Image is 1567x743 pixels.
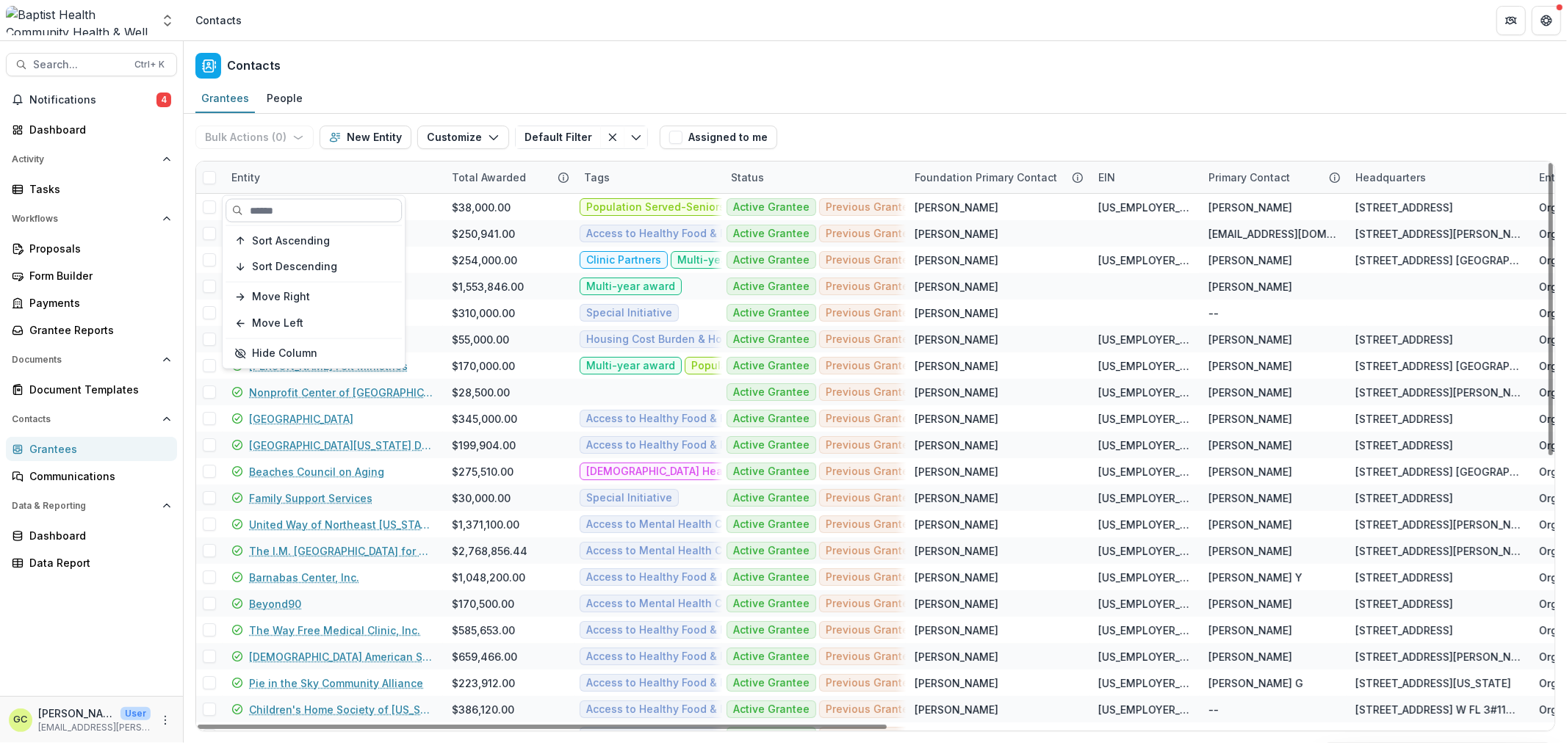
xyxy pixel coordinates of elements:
[915,649,998,664] div: [PERSON_NAME]
[733,307,810,319] span: Active Grantee
[1089,162,1200,193] div: EIN
[132,57,167,73] div: Ctrl + K
[677,254,766,267] span: Multi-year award
[586,571,790,584] span: Access to Healthy Food & Food Security
[29,441,165,457] div: Grantees
[624,126,648,149] button: Toggle menu
[1208,385,1292,400] div: [PERSON_NAME]
[586,624,790,637] span: Access to Healthy Food & Food Security
[1208,200,1292,215] div: [PERSON_NAME]
[6,148,177,171] button: Open Activity
[1098,702,1191,717] div: [US_EMPLOYER_IDENTIFICATION_NUMBER]
[826,280,915,293] span: Previous Grantee
[1200,162,1347,193] div: Primary Contact
[12,355,156,365] span: Documents
[195,84,255,113] a: Grantees
[1098,570,1191,585] div: [US_EMPLOYER_IDENTIFICATION_NUMBER]
[33,59,126,71] span: Search...
[1355,358,1521,374] div: [STREET_ADDRESS] [GEOGRAPHIC_DATA] FL 32256
[826,254,915,267] span: Previous Grantee
[452,543,527,559] div: $2,768,856.44
[722,170,773,185] div: Status
[6,53,177,76] button: Search...
[586,492,672,504] span: Special Initiative
[733,598,810,610] span: Active Grantee
[733,280,810,293] span: Active Grantee
[1355,385,1521,400] div: [STREET_ADDRESS][PERSON_NAME]
[443,162,575,193] div: Total Awarded
[826,201,915,214] span: Previous Grantee
[29,181,165,197] div: Tasks
[1208,543,1292,559] div: [PERSON_NAME]
[733,333,810,346] span: Active Grantee
[249,464,384,479] a: Beaches Council on Aging
[190,10,248,31] nav: breadcrumb
[1098,675,1191,691] div: [US_EMPLOYER_IDENTIFICATION_NUMBER]
[452,570,525,585] div: $1,048,200.00
[826,386,915,399] span: Previous Grantee
[249,623,420,638] a: The Way Free Medical Clinic, Inc.
[6,437,177,461] a: Grantees
[733,492,810,504] span: Active Grantee
[38,706,115,721] p: [PERSON_NAME]
[249,570,359,585] a: Barnabas Center, Inc.
[14,715,28,725] div: Glenwood Charles
[733,465,810,478] span: Active Grantee
[1098,464,1191,479] div: [US_EMPLOYER_IDENTIFICATION_NUMBER]
[452,464,514,479] div: $275,510.00
[586,703,790,716] span: Access to Healthy Food & Food Security
[6,117,177,142] a: Dashboard
[452,438,516,453] div: $199,904.00
[452,675,515,691] div: $223,912.00
[249,517,434,532] a: United Way of Northeast [US_STATE], Inc.
[452,226,515,242] div: $250,941.00
[195,126,314,149] button: Bulk Actions (0)
[1355,411,1453,427] div: [STREET_ADDRESS]
[1208,675,1303,691] div: [PERSON_NAME] G
[452,623,515,638] div: $585,653.00
[6,177,177,201] a: Tasks
[826,677,915,689] span: Previous Grantee
[586,413,790,425] span: Access to Healthy Food & Food Security
[915,596,998,612] div: [PERSON_NAME]
[249,411,353,427] a: [GEOGRAPHIC_DATA]
[249,438,434,453] a: [GEOGRAPHIC_DATA][US_STATE] Dept. of Nutrition & Dietetics
[6,348,177,371] button: Open Documents
[226,229,402,253] button: Sort Ascending
[1098,385,1191,400] div: [US_EMPLOYER_IDENTIFICATION_NUMBER]
[586,280,675,293] span: Multi-year award
[6,207,177,231] button: Open Workflows
[1208,596,1292,612] div: [PERSON_NAME]
[156,711,174,729] button: More
[575,162,722,193] div: Tags
[586,333,784,346] span: Housing Cost Burden & Homelessness
[826,465,915,478] span: Previous Grantee
[6,6,151,35] img: Baptist Health Community Health & Well Being logo
[586,545,739,557] span: Access to Mental Health Care
[826,571,915,584] span: Previous Grantee
[6,264,177,288] a: Form Builder
[1355,490,1453,506] div: [STREET_ADDRESS]
[223,170,269,185] div: Entity
[915,675,998,691] div: [PERSON_NAME]
[12,214,156,224] span: Workflows
[261,84,309,113] a: People
[6,464,177,488] a: Communications
[733,386,810,399] span: Active Grantee
[826,545,915,557] span: Previous Grantee
[1355,543,1521,559] div: [STREET_ADDRESS][PERSON_NAME][US_STATE]
[1347,162,1530,193] div: Headquarters
[1355,570,1453,585] div: [STREET_ADDRESS]
[261,87,309,109] div: People
[915,464,998,479] div: [PERSON_NAME]
[226,255,402,279] button: Sort Descending
[252,234,330,247] span: Sort Ascending
[586,228,790,240] span: Access to Healthy Food & Food Security
[1355,702,1521,717] div: [STREET_ADDRESS] W FL 3#1147 Orlando FL 32822
[6,494,177,518] button: Open Data & Reporting
[1208,490,1292,506] div: [PERSON_NAME]
[826,413,915,425] span: Previous Grantee
[1208,226,1338,242] div: [EMAIL_ADDRESS][DOMAIN_NAME]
